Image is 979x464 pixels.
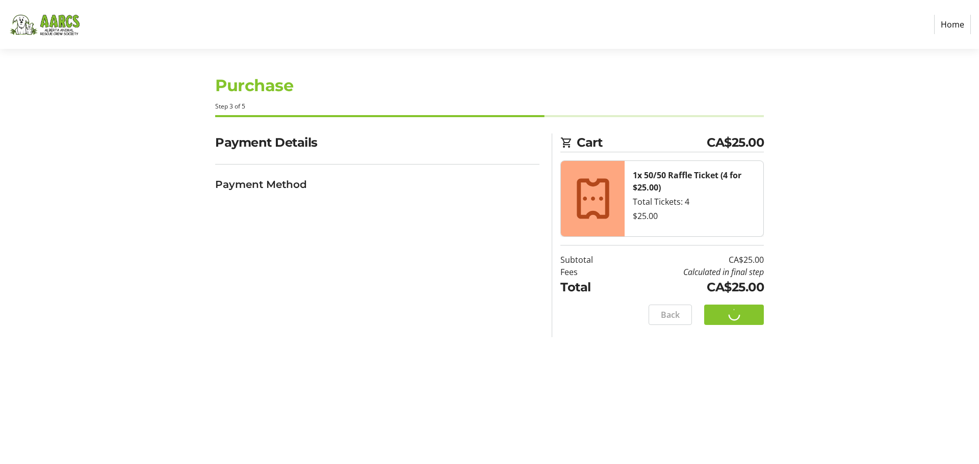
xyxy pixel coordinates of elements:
[215,133,539,152] h2: Payment Details
[934,15,971,34] a: Home
[619,254,764,266] td: CA$25.00
[215,102,764,111] div: Step 3 of 5
[633,170,741,193] strong: 1x 50/50 Raffle Ticket (4 for $25.00)
[633,196,755,208] div: Total Tickets: 4
[8,4,81,45] img: Alberta Animal Rescue Crew Society's Logo
[215,177,539,192] h3: Payment Method
[560,266,619,278] td: Fees
[560,254,619,266] td: Subtotal
[215,73,764,98] h1: Purchase
[577,133,707,152] span: Cart
[633,210,755,222] div: $25.00
[619,266,764,278] td: Calculated in final step
[707,133,764,152] span: CA$25.00
[560,278,619,296] td: Total
[619,278,764,296] td: CA$25.00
